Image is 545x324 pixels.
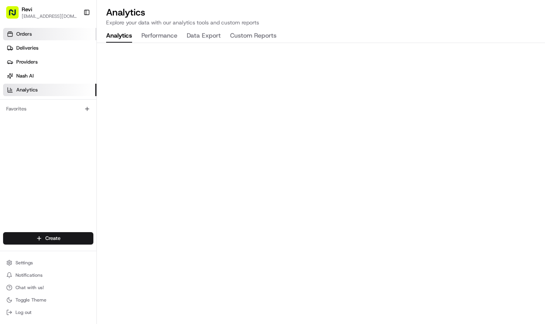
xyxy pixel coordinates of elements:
[3,282,93,293] button: Chat with us!
[132,76,141,86] button: Start new chat
[3,84,96,96] a: Analytics
[55,131,94,137] a: Powered byPylon
[230,29,277,43] button: Custom Reports
[106,29,132,43] button: Analytics
[97,43,545,324] iframe: Analytics
[3,295,93,305] button: Toggle Theme
[8,113,14,119] div: 📗
[141,29,177,43] button: Performance
[3,42,96,54] a: Deliveries
[16,31,32,38] span: Orders
[3,70,96,82] a: Nash AI
[3,257,93,268] button: Settings
[15,112,59,120] span: Knowledge Base
[16,59,38,65] span: Providers
[22,13,77,19] button: [EMAIL_ADDRESS][DOMAIN_NAME]
[3,103,93,115] div: Favorites
[22,5,32,13] button: Revi
[106,6,536,19] h2: Analytics
[187,29,221,43] button: Data Export
[62,109,127,123] a: 💻API Documentation
[15,309,31,315] span: Log out
[16,45,38,52] span: Deliveries
[3,270,93,281] button: Notifications
[3,3,80,22] button: Revi[EMAIL_ADDRESS][DOMAIN_NAME]
[15,272,43,278] span: Notifications
[3,307,93,318] button: Log out
[15,260,33,266] span: Settings
[16,72,34,79] span: Nash AI
[16,86,38,93] span: Analytics
[15,284,44,291] span: Chat with us!
[77,131,94,137] span: Pylon
[5,109,62,123] a: 📗Knowledge Base
[3,232,93,245] button: Create
[65,113,72,119] div: 💻
[73,112,124,120] span: API Documentation
[15,297,46,303] span: Toggle Theme
[45,235,60,242] span: Create
[106,19,536,26] p: Explore your data with our analytics tools and custom reports
[3,28,96,40] a: Orders
[3,56,96,68] a: Providers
